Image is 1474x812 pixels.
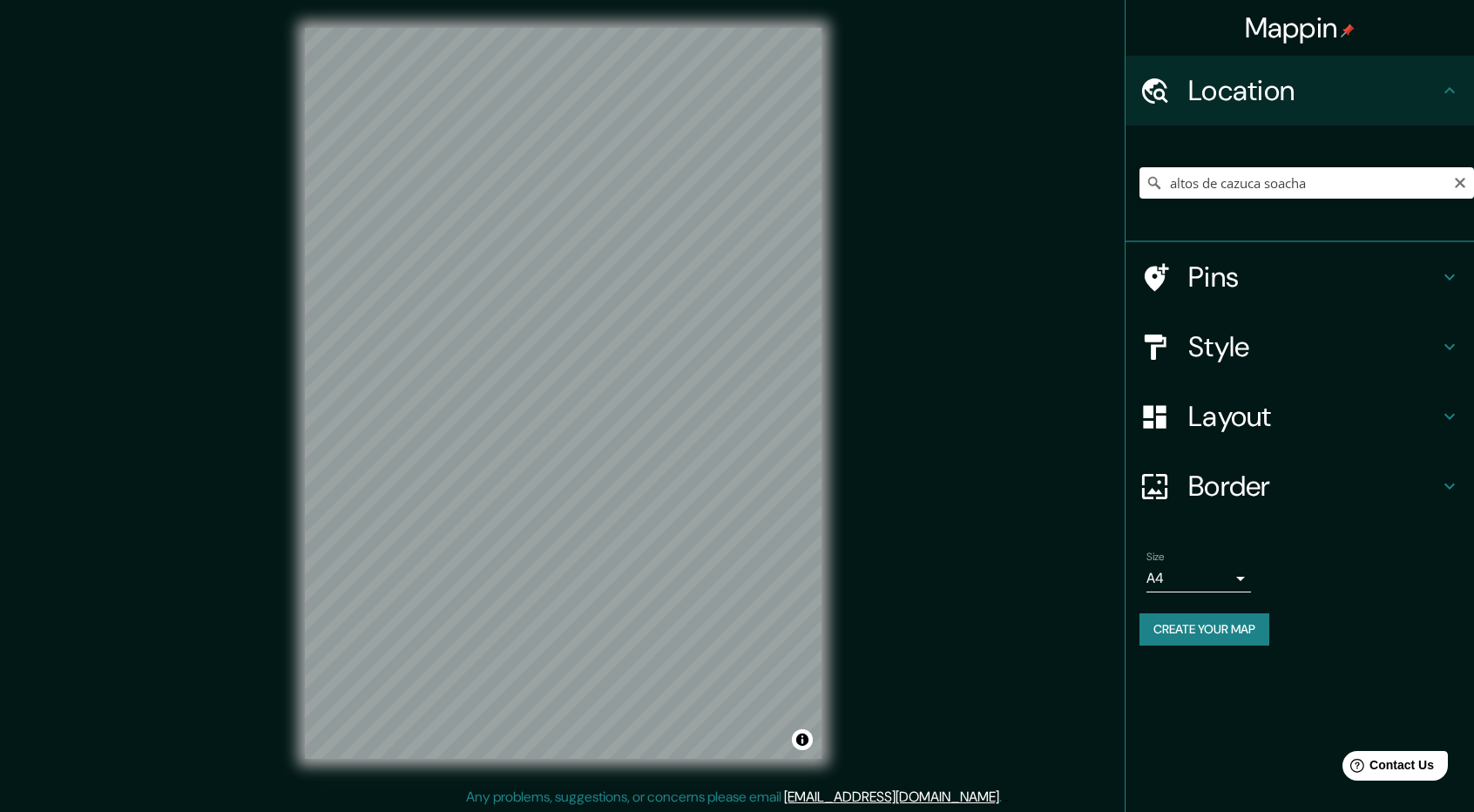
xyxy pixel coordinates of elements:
h4: Border [1188,469,1439,504]
canvas: Map [305,28,822,759]
div: Style [1126,312,1474,382]
div: Location [1126,56,1474,125]
h4: Mappin [1245,10,1356,45]
div: Border [1126,451,1474,521]
h4: Location [1188,73,1439,108]
button: Clear [1453,173,1467,190]
h4: Layout [1188,399,1439,434]
h4: Pins [1188,260,1439,294]
h4: Style [1188,329,1439,364]
div: Pins [1126,242,1474,312]
label: Size [1146,550,1165,565]
button: Toggle attribution [792,729,813,750]
img: pin-icon.png [1341,24,1355,37]
iframe: Help widget launcher [1319,744,1455,793]
p: Any problems, suggestions, or concerns please email . [466,787,1002,808]
div: A4 [1146,565,1251,592]
button: Create your map [1139,613,1269,646]
div: Layout [1126,382,1474,451]
input: Pick your city or area [1139,167,1474,199]
div: . [1004,787,1008,808]
div: . [1002,787,1004,808]
a: [EMAIL_ADDRESS][DOMAIN_NAME] [784,788,999,806]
